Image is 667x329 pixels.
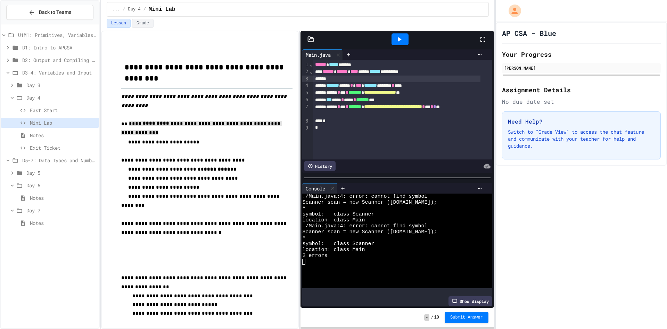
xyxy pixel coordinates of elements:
span: Notes [30,132,96,139]
span: Mini Lab [149,5,175,14]
h2: Assignment Details [502,85,661,95]
span: / [123,7,125,12]
h1: AP CSA - Blue [502,28,556,38]
h2: Your Progress [502,49,661,59]
span: Fast Start [30,107,96,114]
div: 7 [302,103,309,118]
div: Console [302,185,329,192]
span: D3-4: Variables and Input [22,69,96,76]
span: / [143,7,146,12]
span: - [424,314,429,321]
span: D2: Output and Compiling Code [22,56,96,64]
div: Console [302,183,337,194]
div: 4 [302,82,309,89]
span: ^ [302,205,305,211]
div: 1 [302,61,309,68]
span: Scanner scan = new Scanner ([DOMAIN_NAME]); [302,199,437,205]
span: location: class Main [302,247,365,253]
span: / [431,315,433,320]
span: U1M1: Primitives, Variables, Basic I/O [18,31,96,39]
span: Exit Ticket [30,144,96,151]
span: D5-7: Data Types and Number Calculations [22,157,96,164]
div: 8 [302,118,309,125]
span: Day 3 [26,81,96,89]
span: Day 4 [26,94,96,101]
div: [PERSON_NAME] [504,65,659,71]
span: symbol: class Scanner [302,211,374,217]
span: 2 errors [302,253,327,259]
div: 2 [302,68,309,75]
span: Day 7 [26,207,96,214]
span: symbol: class Scanner [302,241,374,247]
p: Switch to "Grade View" to access the chat feature and communicate with your teacher for help and ... [508,128,655,149]
span: D1: Intro to APCSA [22,44,96,51]
button: Submit Answer [445,312,488,323]
span: Day 6 [26,182,96,189]
span: ^ [302,235,305,241]
div: History [304,161,336,171]
h3: Need Help? [508,117,655,126]
span: Fold line [309,69,313,75]
span: Scanner scan = new Scanner ([DOMAIN_NAME]); [302,229,437,235]
div: 5 [302,89,309,96]
div: Main.java [302,49,343,60]
span: ./Main.java:4: error: cannot find symbol [302,194,427,199]
span: Notes [30,194,96,202]
div: My Account [501,3,523,19]
button: Grade [132,19,154,28]
button: Back to Teams [6,5,93,20]
span: Submit Answer [450,315,483,320]
span: ... [113,7,120,12]
span: Notes [30,219,96,227]
span: Day 5 [26,169,96,177]
span: Mini Lab [30,119,96,126]
span: location: class Main [302,217,365,223]
span: 10 [434,315,439,320]
span: Fold line [309,62,313,67]
div: Main.java [302,51,334,58]
span: Day 4 [128,7,141,12]
div: No due date set [502,97,661,106]
span: ./Main.java:4: error: cannot find symbol [302,223,427,229]
div: Show display [448,296,492,306]
span: Back to Teams [39,9,71,16]
div: 6 [302,96,309,103]
button: Lesson [107,19,131,28]
div: 9 [302,125,309,132]
div: 3 [302,76,309,83]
